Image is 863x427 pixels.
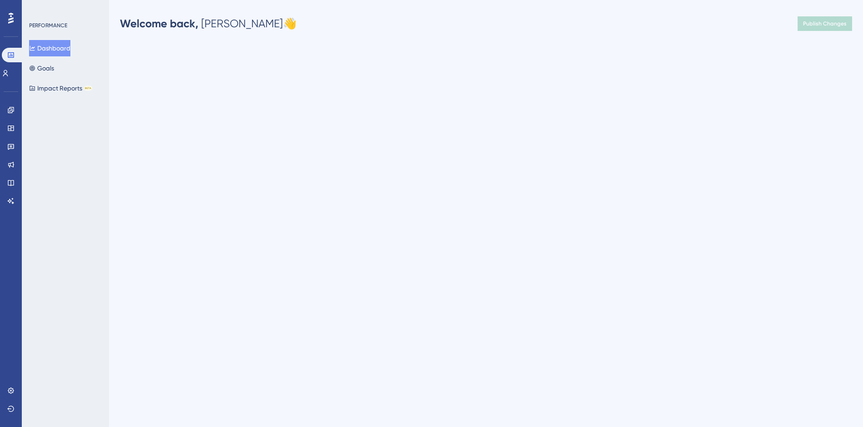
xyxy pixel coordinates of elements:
button: Impact ReportsBETA [29,80,92,96]
div: [PERSON_NAME] 👋 [120,16,297,31]
div: BETA [84,86,92,90]
button: Publish Changes [798,16,852,31]
div: PERFORMANCE [29,22,67,29]
button: Dashboard [29,40,70,56]
span: Publish Changes [803,20,847,27]
span: Welcome back, [120,17,198,30]
button: Goals [29,60,54,76]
